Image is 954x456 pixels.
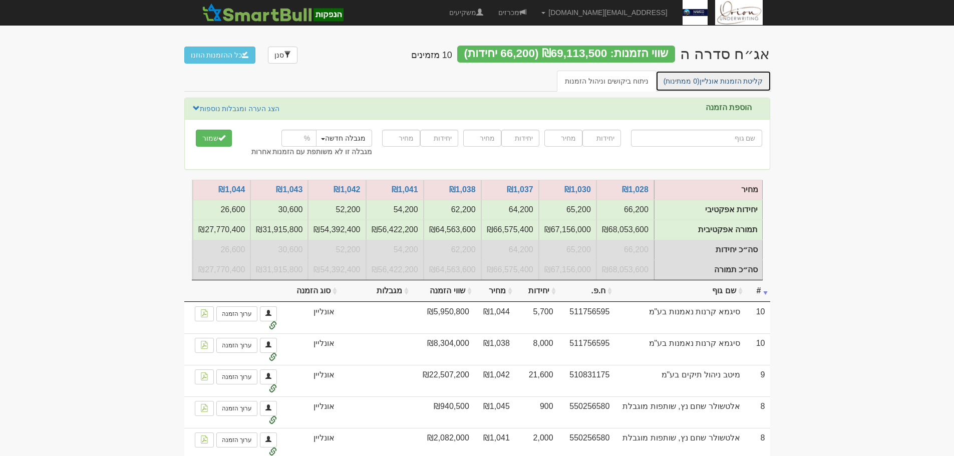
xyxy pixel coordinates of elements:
a: ₪1,028 [622,185,649,194]
td: ₪8,304,000 [411,333,474,365]
td: יחידות אפקטיבי [481,200,539,220]
td: 5,700 [515,302,558,333]
td: 511756595 [558,333,615,365]
td: תמורה אפקטיבית [366,220,424,240]
td: מיטב ניהול תיקים בע"מ [614,365,745,396]
td: סיגמא קרנות נאמנות בע"מ [614,333,745,365]
button: מגבלה חדשה [314,130,372,147]
th: #: activate to sort column ascending [745,280,770,302]
td: 510831175 [558,365,615,396]
td: תמורה אפקטיבית [539,220,596,240]
a: ₪1,030 [564,185,591,194]
td: ₪940,500 [411,396,474,428]
a: קליטת הזמנות אונליין(0 ממתינות) [656,71,771,92]
td: אונליין [282,365,340,396]
img: pdf-file-icon.png [200,341,208,349]
button: שמור [196,130,232,147]
input: מחיר [463,130,501,147]
td: 8,000 [515,333,558,365]
td: סה״כ יחידות [250,240,308,260]
td: ₪1,042 [474,365,515,396]
a: ערוך הזמנה [216,338,257,353]
td: 550256580 [558,396,615,428]
td: סה״כ תמורה [308,260,366,280]
td: סה״כ יחידות [424,240,481,260]
td: ₪1,038 [474,333,515,365]
td: 9 [745,365,770,396]
td: יחידות אפקטיבי [424,200,481,220]
input: יחידות [501,130,539,147]
a: ₪1,038 [449,185,476,194]
td: תמורה אפקטיבית [193,220,250,240]
td: סה״כ תמורה [481,260,539,280]
td: 10 [745,333,770,365]
img: pdf-file-icon.png [200,309,208,317]
button: כל ההזמנות הוזנו [184,47,256,64]
td: סה״כ תמורה [366,260,424,280]
td: אונליין [282,396,340,428]
td: יחידות אפקטיבי [654,200,762,220]
a: סנן [268,47,297,64]
label: הוספת הזמנה [706,103,752,112]
input: % [281,130,316,147]
a: ערוך הזמנה [216,369,257,384]
th: מגבלות: activate to sort column ascending [340,280,411,302]
td: תמורה אפקטיבית [596,220,654,240]
input: יחידות [420,130,458,147]
a: ₪1,044 [218,185,245,194]
a: ₪1,037 [507,185,533,194]
a: ₪1,043 [276,185,302,194]
td: תמורה אפקטיבית [250,220,308,240]
a: הצג הערה ומגבלות נוספות [192,103,280,114]
a: ₪1,042 [334,185,360,194]
td: 511756595 [558,302,615,333]
td: סיגמא קרנות נאמנות בע"מ [614,302,745,333]
th: יחידות: activate to sort column ascending [515,280,558,302]
div: נמקו ריאלטי לטד - אג״ח (סדרה ה) - הנפקה לציבור [680,46,770,62]
img: pdf-file-icon.png [200,372,208,380]
th: מחיר: activate to sort column ascending [474,280,515,302]
td: ₪1,045 [474,396,515,428]
th: סוג הזמנה: activate to sort column ascending [282,280,340,302]
td: אלטשולר שחם נץ, שותפות מוגבלת [614,396,745,428]
a: ערוך הזמנה [216,401,257,416]
td: יחידות אפקטיבי [308,200,366,220]
input: מחיר [544,130,582,147]
td: ₪1,044 [474,302,515,333]
td: אונליין [282,302,340,333]
th: שם גוף: activate to sort column ascending [614,280,745,302]
td: סה״כ יחידות [539,240,596,260]
td: סה״כ תמורה [539,260,596,280]
img: pdf-file-icon.png [200,404,208,412]
th: שווי הזמנה: activate to sort column ascending [411,280,474,302]
td: סה״כ תמורה [596,260,654,280]
a: ניתוח ביקושים וניהול הזמנות [557,71,657,92]
td: סה״כ תמורה [654,260,762,280]
img: pdf-file-icon.png [200,435,208,443]
td: יחידות אפקטיבי [596,200,654,220]
td: ₪5,950,800 [411,302,474,333]
td: סה״כ תמורה [250,260,308,280]
input: יחידות [582,130,620,147]
th: ח.פ.: activate to sort column ascending [558,280,615,302]
td: סה״כ יחידות [308,240,366,260]
td: ₪22,507,200 [411,365,474,396]
td: 900 [515,396,558,428]
td: 8 [745,396,770,428]
td: יחידות אפקטיבי [250,200,308,220]
td: סה״כ יחידות [481,240,539,260]
td: תמורה אפקטיבית [654,220,762,240]
td: סה״כ יחידות [654,240,762,260]
img: SmartBull Logo [199,3,347,23]
div: שווי הזמנות: ₪69,113,500 (66,200 יחידות) [457,46,675,63]
h4: 10 מזמינים [411,51,452,61]
td: סה״כ יחידות [366,240,424,260]
td: יחידות אפקטיבי [539,200,596,220]
a: ערוך הזמנה [216,306,257,321]
td: סה״כ תמורה [193,260,250,280]
td: 21,600 [515,365,558,396]
td: יחידות אפקטיבי [366,200,424,220]
td: מחיר [654,180,762,200]
td: תמורה אפקטיבית [424,220,481,240]
td: סה״כ יחידות [193,240,250,260]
